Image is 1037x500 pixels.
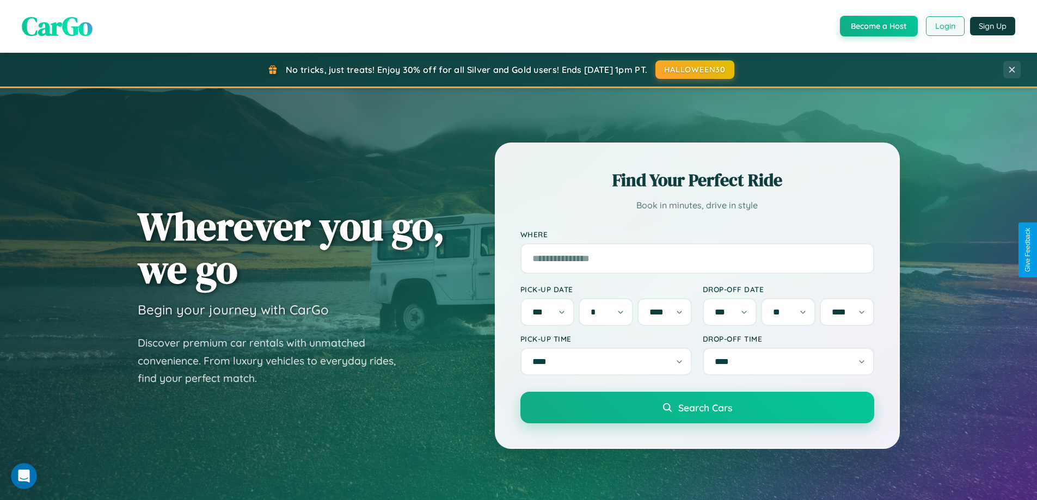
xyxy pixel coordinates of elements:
[703,285,874,294] label: Drop-off Date
[286,64,647,75] span: No tricks, just treats! Enjoy 30% off for all Silver and Gold users! Ends [DATE] 1pm PT.
[138,301,329,318] h3: Begin your journey with CarGo
[1024,228,1032,272] div: Give Feedback
[678,402,732,413] span: Search Cars
[970,17,1015,35] button: Sign Up
[655,60,734,79] button: HALLOWEEN30
[520,197,874,213] p: Book in minutes, drive in style
[520,334,692,343] label: Pick-up Time
[520,230,874,239] label: Where
[703,334,874,343] label: Drop-off Time
[11,463,37,489] iframe: Intercom live chat
[840,16,918,36] button: Become a Host
[138,334,410,387] p: Discover premium car rentals with unmatched convenience. From luxury vehicles to everyday rides, ...
[22,8,93,44] span: CarGo
[520,168,874,192] h2: Find Your Perfect Ride
[926,16,965,36] button: Login
[520,392,874,423] button: Search Cars
[138,205,445,291] h1: Wherever you go, we go
[520,285,692,294] label: Pick-up Date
